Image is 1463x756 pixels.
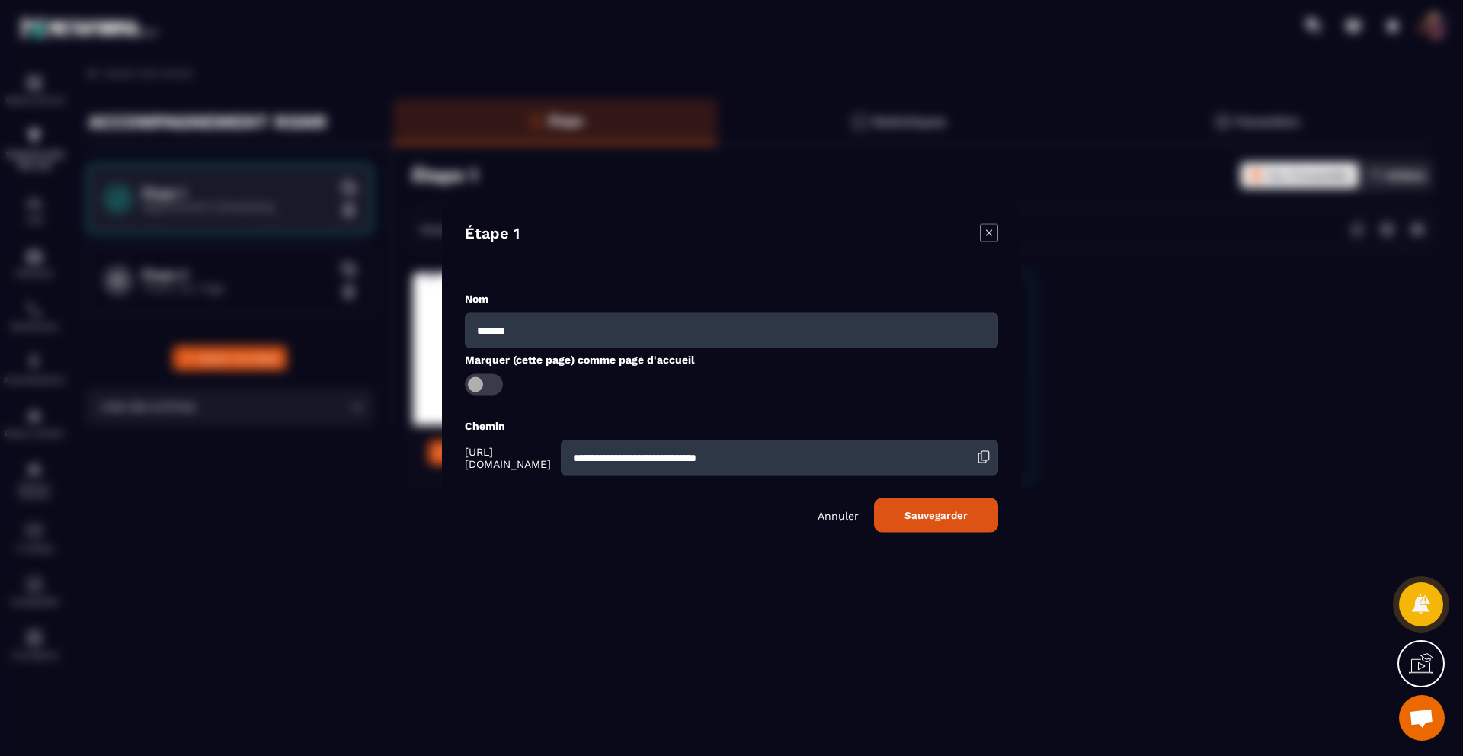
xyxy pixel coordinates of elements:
[465,293,488,305] label: Nom
[465,354,695,366] label: Marquer (cette page) comme page d'accueil
[874,498,998,533] button: Sauvegarder
[465,446,557,470] span: [URL][DOMAIN_NAME]
[1399,695,1445,741] div: Ouvrir le chat
[465,420,505,432] label: Chemin
[465,224,520,245] h4: Étape 1
[818,509,859,521] p: Annuler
